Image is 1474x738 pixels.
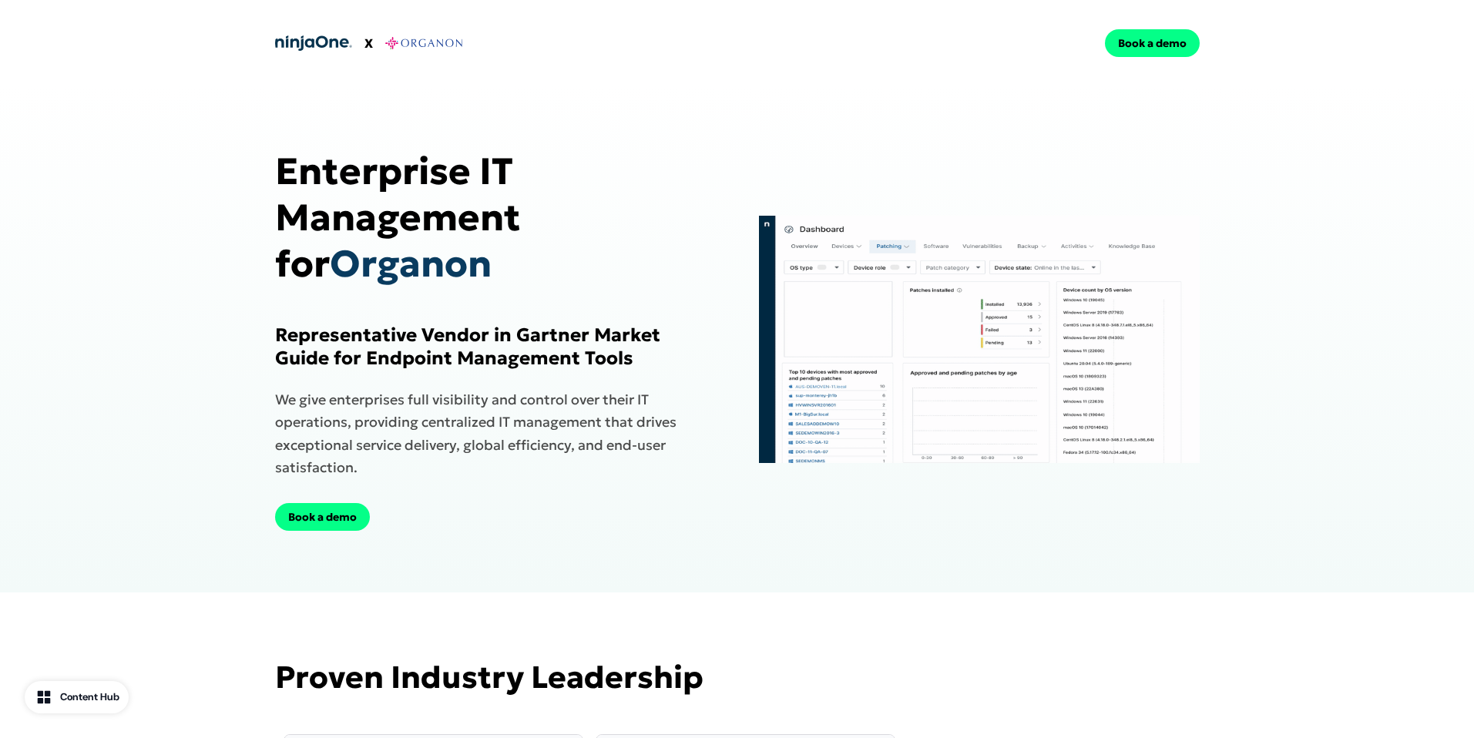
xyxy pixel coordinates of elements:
button: Book a demo [1105,29,1200,57]
button: Content Hub [25,681,129,713]
h1: Representative Vendor in Gartner Market Guide for Endpoint Management Tools [275,324,716,370]
span: Organon [330,240,492,287]
strong: X [364,35,373,51]
h1: Enterprise IT Management for [275,148,716,287]
p: Proven Industry Leadership [275,654,1200,700]
button: Book a demo [275,503,370,531]
div: Content Hub [60,689,119,705]
h1: We give enterprises full visibility and control over their IT operations, providing centralized I... [275,388,716,478]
